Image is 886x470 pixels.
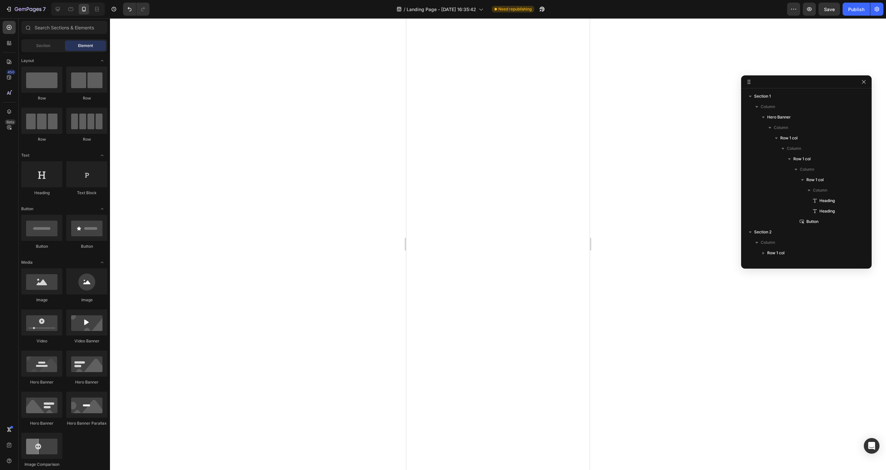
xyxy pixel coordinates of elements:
span: Section [36,43,50,49]
span: Toggle open [97,55,107,66]
span: Button [21,206,33,212]
span: Text [21,152,29,158]
span: Row 1 col [806,177,824,183]
span: Media [21,259,33,265]
span: Landing Page - [DATE] 16:35:42 [407,6,476,13]
span: Column [813,187,827,194]
div: Button [66,243,107,249]
span: Column [761,103,775,110]
div: Hero Banner [21,420,62,426]
span: Row 1 col [780,135,798,141]
div: Video Banner [66,338,107,344]
span: Toggle open [97,204,107,214]
div: Hero Banner Parallax [66,420,107,426]
div: Publish [848,6,864,13]
span: Section 1 [754,93,771,100]
div: Image Comparison [21,462,62,467]
p: 7 [43,5,46,13]
span: Layout [21,58,34,64]
div: Text Block [66,190,107,196]
div: Open Intercom Messenger [864,438,879,454]
div: Row [21,136,62,142]
span: Toggle open [97,150,107,161]
div: Beta [5,119,16,125]
button: Save [818,3,840,16]
input: Search Sections & Elements [21,21,107,34]
div: Heading [21,190,62,196]
div: Row [66,95,107,101]
span: Save [824,7,835,12]
div: Image [66,297,107,303]
span: Toggle open [97,257,107,268]
div: Hero Banner [21,379,62,385]
span: Row 1 col [767,250,785,256]
span: Section 2 [754,229,771,235]
span: Column [787,145,801,152]
div: Image [21,297,62,303]
span: Section 3 [754,260,772,267]
iframe: Design area [406,18,590,470]
span: Heading [819,197,835,204]
span: Hero Banner [767,114,791,120]
span: Button [806,218,818,225]
span: Column [800,166,814,173]
div: Undo/Redo [123,3,149,16]
div: Hero Banner [66,379,107,385]
div: Button [21,243,62,249]
span: / [404,6,405,13]
span: Column [761,239,775,246]
span: Need republishing [498,6,532,12]
div: Row [21,95,62,101]
div: Video [21,338,62,344]
button: 7 [3,3,49,16]
span: Heading [819,208,835,214]
div: Row [66,136,107,142]
span: Row 1 col [793,156,811,162]
div: 450 [6,70,16,75]
span: Column [774,124,788,131]
button: Publish [843,3,870,16]
span: Element [78,43,93,49]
